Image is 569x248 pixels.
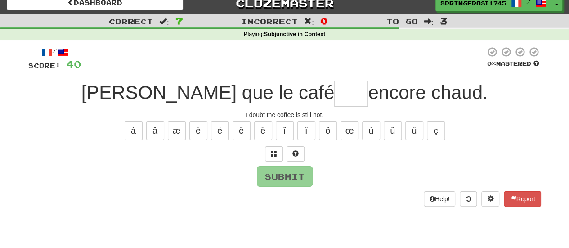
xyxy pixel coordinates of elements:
[233,121,251,140] button: ê
[28,46,81,58] div: /
[28,110,541,119] div: I doubt the coffee is still hot.
[424,18,434,25] span: :
[211,121,229,140] button: é
[241,17,298,26] span: Incorrect
[189,121,207,140] button: è
[320,15,328,26] span: 0
[28,62,61,69] span: Score:
[386,17,417,26] span: To go
[424,191,456,207] button: Help!
[297,121,315,140] button: ï
[257,166,313,187] button: Submit
[109,17,153,26] span: Correct
[304,18,314,25] span: :
[487,60,496,67] span: 0 %
[485,60,541,68] div: Mastered
[175,15,183,26] span: 7
[265,146,283,162] button: Switch sentence to multiple choice alt+p
[125,121,143,140] button: à
[368,82,488,103] span: encore chaud.
[405,121,423,140] button: ü
[168,121,186,140] button: æ
[440,15,448,26] span: 3
[427,121,445,140] button: ç
[264,31,325,37] strong: Subjunctive in Context
[146,121,164,140] button: â
[254,121,272,140] button: ë
[504,191,541,207] button: Report
[384,121,402,140] button: û
[81,82,335,103] span: [PERSON_NAME] que le café
[287,146,305,162] button: Single letter hint - you only get 1 per sentence and score half the points! alt+h
[341,121,358,140] button: œ
[66,59,81,70] span: 40
[362,121,380,140] button: ù
[460,191,477,207] button: Round history (alt+y)
[319,121,337,140] button: ô
[276,121,294,140] button: î
[159,18,169,25] span: :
